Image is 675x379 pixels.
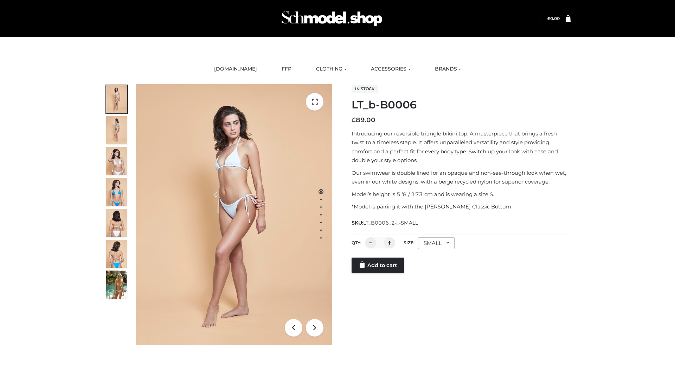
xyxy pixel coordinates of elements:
img: ArielClassicBikiniTop_CloudNine_AzureSky_OW114ECO_8-scaled.jpg [106,240,127,268]
bdi: 89.00 [352,116,375,124]
a: Add to cart [352,258,404,273]
bdi: 0.00 [547,16,560,21]
span: £ [547,16,550,21]
img: ArielClassicBikiniTop_CloudNine_AzureSky_OW114ECO_4-scaled.jpg [106,178,127,206]
a: ACCESSORIES [366,61,416,77]
span: In stock [352,85,378,93]
a: BRANDS [430,61,466,77]
div: SMALL [418,237,455,249]
img: ArielClassicBikiniTop_CloudNine_AzureSky_OW114ECO_2-scaled.jpg [106,116,127,144]
a: CLOTHING [311,61,352,77]
img: Schmodel Admin 964 [279,5,385,32]
label: Size: [404,240,414,245]
p: Model’s height is 5 ‘8 / 173 cm and is wearing a size S. [352,190,571,199]
p: Introducing our reversible triangle bikini top. A masterpiece that brings a fresh twist to a time... [352,129,571,165]
label: QTY: [352,240,361,245]
img: ArielClassicBikiniTop_CloudNine_AzureSky_OW114ECO_3-scaled.jpg [106,147,127,175]
a: FFP [276,61,297,77]
h1: LT_b-B0006 [352,99,571,111]
span: LT_B0006_2-_-SMALL [363,220,418,226]
span: SKU: [352,219,419,227]
img: Arieltop_CloudNine_AzureSky2.jpg [106,271,127,299]
a: £0.00 [547,16,560,21]
img: ArielClassicBikiniTop_CloudNine_AzureSky_OW114ECO_1-scaled.jpg [106,85,127,113]
p: Our swimwear is double lined for an opaque and non-see-through look when wet, even in our white d... [352,168,571,186]
p: *Model is pairing it with the [PERSON_NAME] Classic Bottom [352,202,571,211]
span: £ [352,116,356,124]
img: ArielClassicBikiniTop_CloudNine_AzureSky_OW114ECO_1 [136,84,332,345]
img: ArielClassicBikiniTop_CloudNine_AzureSky_OW114ECO_7-scaled.jpg [106,209,127,237]
a: [DOMAIN_NAME] [209,61,262,77]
